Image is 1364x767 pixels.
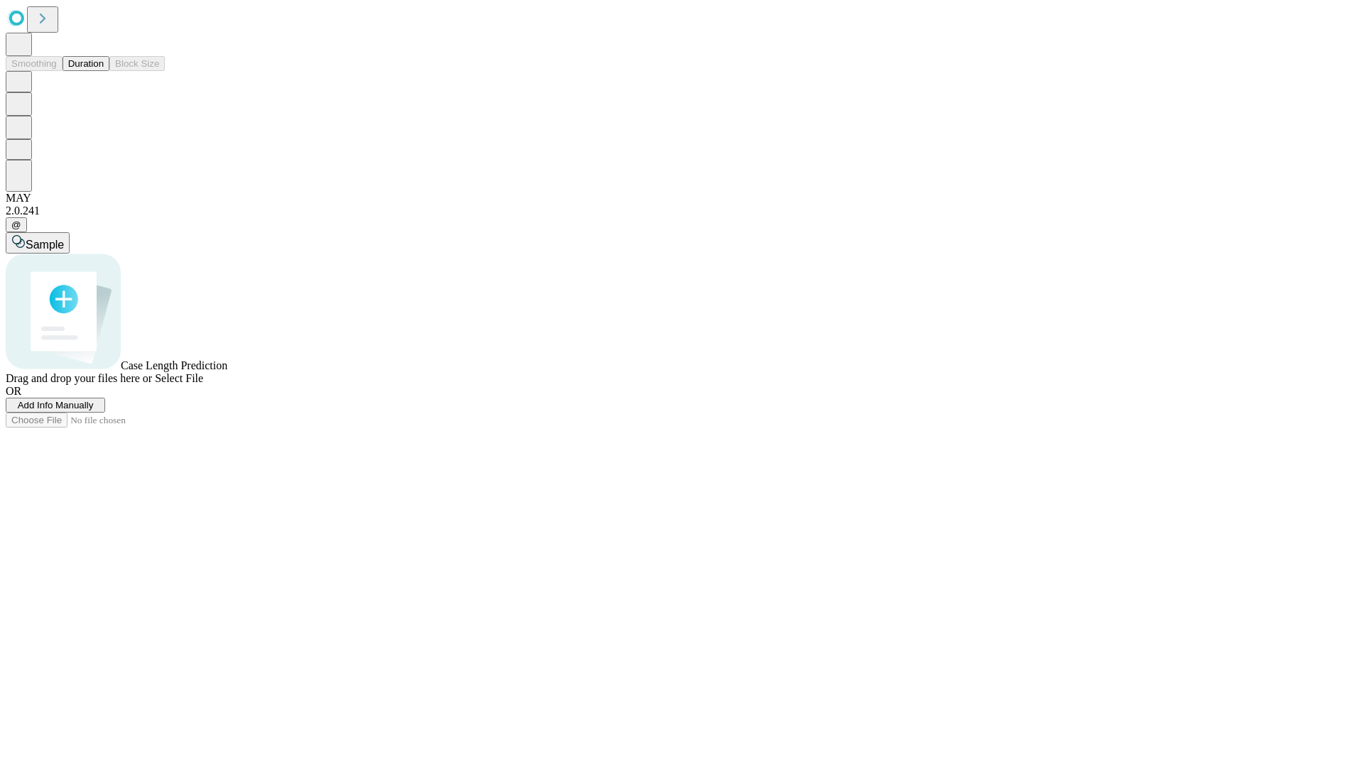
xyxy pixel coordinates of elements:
[121,359,227,371] span: Case Length Prediction
[26,239,64,251] span: Sample
[11,219,21,230] span: @
[6,56,63,71] button: Smoothing
[6,385,21,397] span: OR
[6,398,105,413] button: Add Info Manually
[63,56,109,71] button: Duration
[18,400,94,410] span: Add Info Manually
[6,217,27,232] button: @
[6,372,152,384] span: Drag and drop your files here or
[109,56,165,71] button: Block Size
[6,205,1358,217] div: 2.0.241
[6,192,1358,205] div: MAY
[155,372,203,384] span: Select File
[6,232,70,254] button: Sample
